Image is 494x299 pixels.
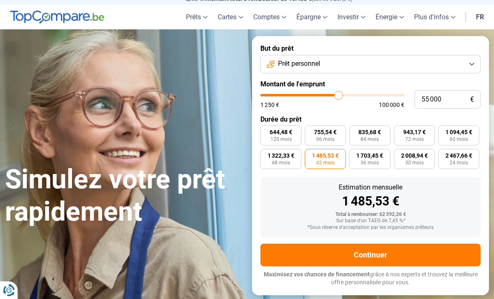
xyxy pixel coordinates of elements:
span: 72 mois [405,137,424,142]
a: Comptes [248,5,291,29]
h1: Simulez votre prêt rapidement [5,164,242,228]
a: fr [471,5,489,29]
span: 1 250 € [260,102,279,108]
label: Montant de l'emprunt [260,80,481,88]
a: Énergie [370,5,409,29]
a: Épargne [291,5,332,29]
div: 1 485,53 € [267,195,474,208]
span: 120 mois [270,137,292,142]
span: 36 mois [360,160,379,165]
div: Total à rembourser: 62 392,26 € [267,212,474,218]
button: Continuer [260,244,481,266]
span: 30 mois [405,160,424,165]
img: TopCompare [10,10,104,24]
a: Cartes [213,5,248,29]
span: € [470,96,474,103]
label: But du prêt [260,44,481,52]
a: Prêts [181,5,213,29]
span: Prêt personnel [278,59,320,68]
a: Plus d'infos [409,5,461,29]
span: 943,17 € [403,129,426,135]
a: Investir [332,5,370,29]
div: Sur base d'un TAEG de 7,45 %* [267,218,474,224]
span: 1 094,45 € [445,129,472,135]
span: 755,54 € [314,129,337,135]
div: *Sous réserve d'acceptation par les organismes prêteurs [267,225,474,231]
div: Estimation mensuelle [267,184,474,191]
span: 42 mois [316,160,334,165]
span: 2 467,66 € [445,153,472,159]
span: 644,48 € [270,129,292,135]
span: 1 322,33 € [268,153,294,159]
button: Prêt personnel [260,55,481,73]
span: Maximisez vos chances de financement [264,271,370,278]
span: 60 mois [450,137,468,142]
span: 1 485,53 € [312,153,339,159]
span: 84 mois [360,137,379,142]
span: 96 mois [316,137,334,142]
label: Durée du prêt [260,115,481,123]
span: 24 mois [450,160,468,165]
span: 835,68 € [358,129,381,135]
span: 2 008,94 € [401,153,428,159]
span: 48 mois [272,160,290,165]
span: 1 703,45 € [356,153,383,159]
p: grâce à nos experts et trouvez la meilleure offre personnalisée pour vous. [260,270,481,287]
span: 100 000 € [379,102,404,108]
